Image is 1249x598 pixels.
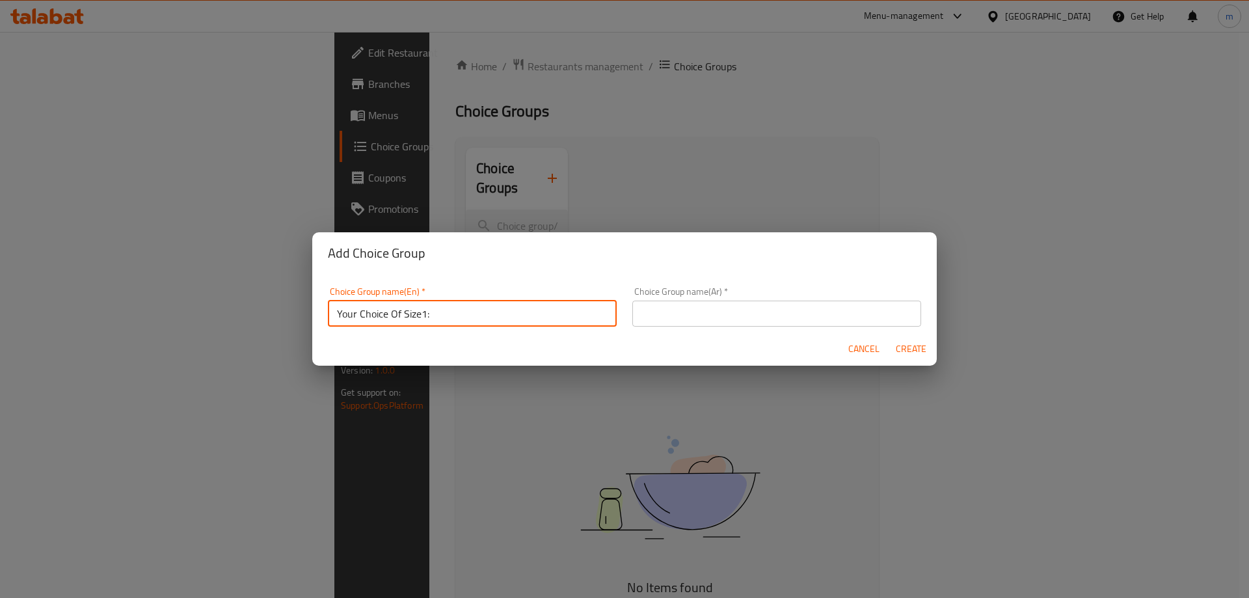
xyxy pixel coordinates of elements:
h2: Add Choice Group [328,243,921,264]
span: Create [895,341,926,357]
input: Please enter Choice Group name(en) [328,301,617,327]
input: Please enter Choice Group name(ar) [632,301,921,327]
button: Cancel [843,337,885,361]
span: Cancel [848,341,880,357]
button: Create [890,337,932,361]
